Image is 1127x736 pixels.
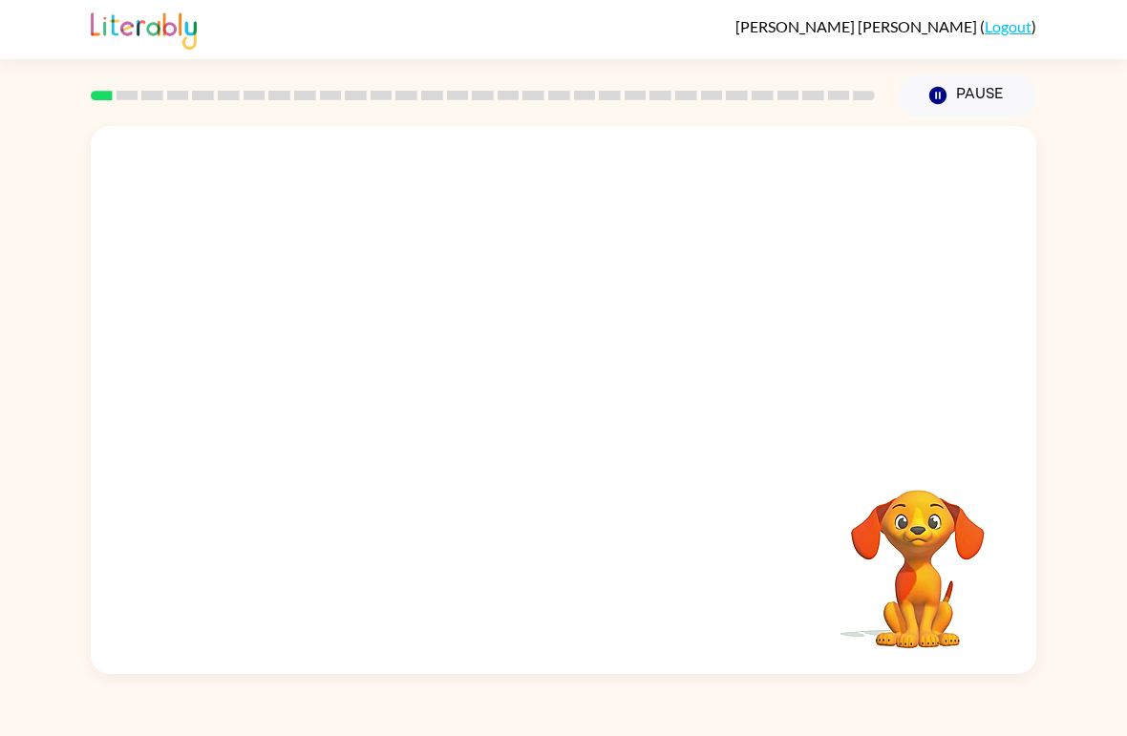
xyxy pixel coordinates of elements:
video: Your browser must support playing .mp4 files to use Literably. Please try using another browser. [822,460,1013,651]
div: ( ) [735,17,1036,35]
button: Pause [898,74,1036,117]
span: [PERSON_NAME] [PERSON_NAME] [735,17,980,35]
a: Logout [985,17,1031,35]
img: Literably [91,8,197,50]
